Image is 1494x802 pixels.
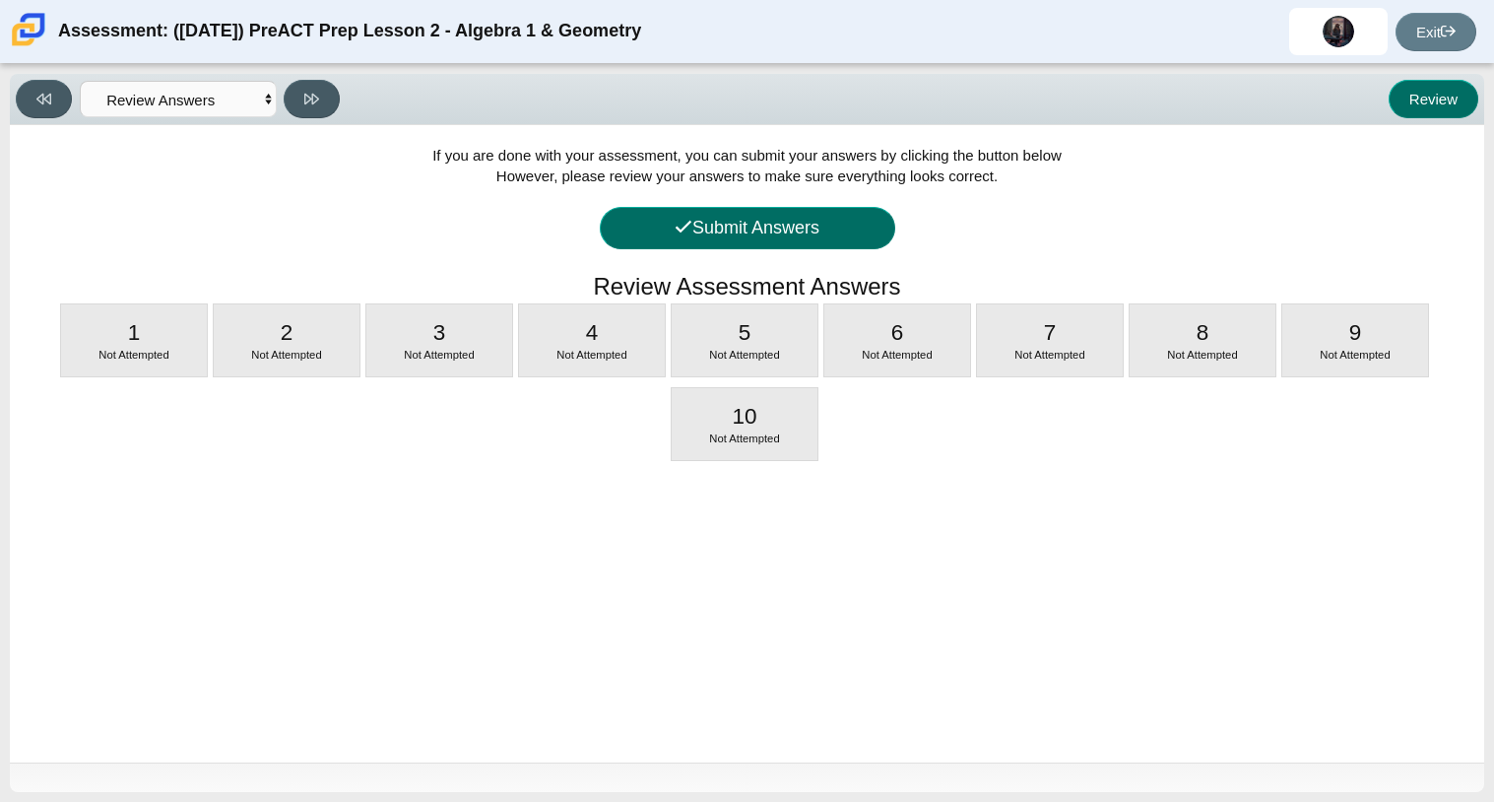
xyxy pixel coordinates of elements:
[8,9,49,50] img: Carmen School of Science & Technology
[251,349,321,361] span: Not Attempted
[1323,16,1354,47] img: joshuhah.cooksey.AtogTk
[732,404,756,429] span: 10
[739,320,751,345] span: 5
[1389,80,1478,118] button: Review
[98,349,168,361] span: Not Attempted
[600,207,895,249] button: Submit Answers
[891,320,904,345] span: 6
[1197,320,1209,345] span: 8
[1320,349,1390,361] span: Not Attempted
[586,320,599,345] span: 4
[1349,320,1362,345] span: 9
[709,349,779,361] span: Not Attempted
[128,320,141,345] span: 1
[404,349,474,361] span: Not Attempted
[1167,349,1237,361] span: Not Attempted
[433,320,446,345] span: 3
[1014,349,1084,361] span: Not Attempted
[432,147,1062,184] span: If you are done with your assessment, you can submit your answers by clicking the button below Ho...
[1396,13,1476,51] a: Exit
[593,270,900,303] h1: Review Assessment Answers
[709,433,779,444] span: Not Attempted
[8,36,49,53] a: Carmen School of Science & Technology
[1044,320,1057,345] span: 7
[281,320,293,345] span: 2
[556,349,626,361] span: Not Attempted
[58,8,641,55] div: Assessment: ([DATE]) PreACT Prep Lesson 2 - Algebra 1 & Geometry
[862,349,932,361] span: Not Attempted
